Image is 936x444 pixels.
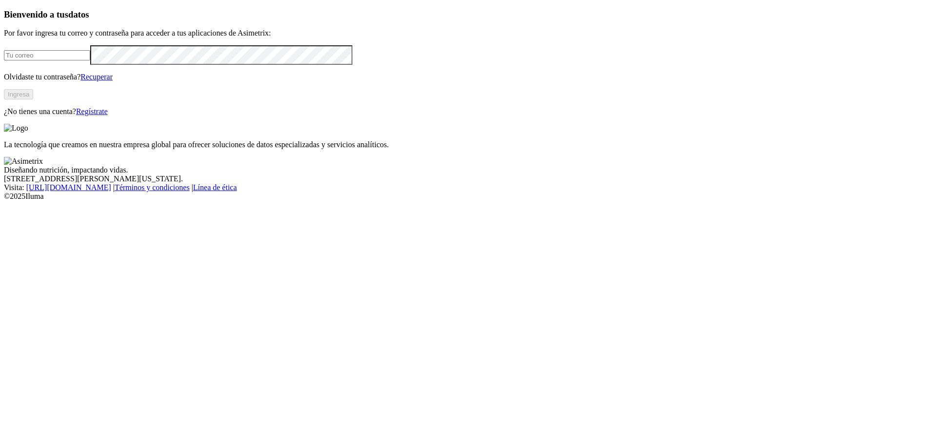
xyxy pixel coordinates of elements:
[26,183,111,192] a: [URL][DOMAIN_NAME]
[4,50,90,60] input: Tu correo
[4,107,932,116] p: ¿No tienes una cuenta?
[4,73,932,81] p: Olvidaste tu contraseña?
[193,183,237,192] a: Línea de ética
[4,174,932,183] div: [STREET_ADDRESS][PERSON_NAME][US_STATE].
[76,107,108,116] a: Regístrate
[4,166,932,174] div: Diseñando nutrición, impactando vidas.
[4,29,932,38] p: Por favor ingresa tu correo y contraseña para acceder a tus aplicaciones de Asimetrix:
[4,192,932,201] div: © 2025 Iluma
[4,157,43,166] img: Asimetrix
[4,124,28,133] img: Logo
[4,9,932,20] h3: Bienvenido a tus
[4,183,932,192] div: Visita : | |
[68,9,89,19] span: datos
[4,140,932,149] p: La tecnología que creamos en nuestra empresa global para ofrecer soluciones de datos especializad...
[80,73,113,81] a: Recuperar
[115,183,190,192] a: Términos y condiciones
[4,89,33,99] button: Ingresa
